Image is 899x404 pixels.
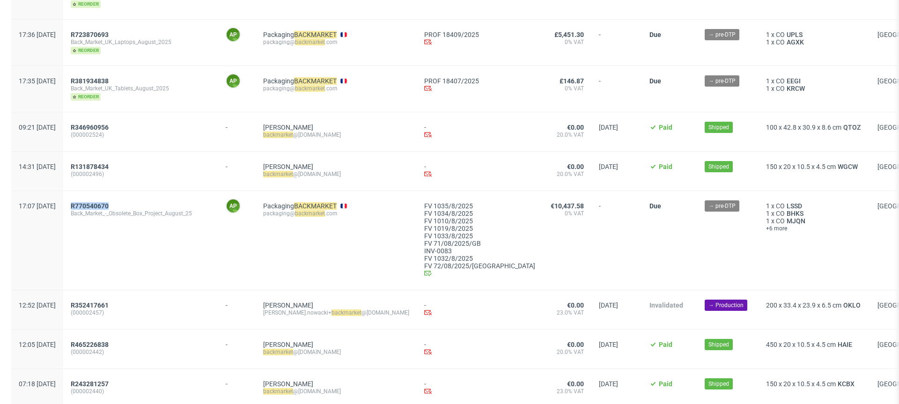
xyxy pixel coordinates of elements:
a: UPLS [785,31,804,38]
div: - [424,301,535,318]
span: 1 [766,202,770,210]
span: Paid [659,380,672,388]
a: [PERSON_NAME] [263,341,313,348]
span: Back_Market_UK_Laptops_August_2025 [71,38,211,46]
span: 150 [766,163,777,170]
div: x [766,38,862,46]
span: 1 [766,217,770,225]
span: R381934838 [71,77,109,85]
span: reorder [71,47,101,54]
a: OKLO [841,301,862,309]
span: → pre-DTP [708,202,736,210]
div: x [766,124,862,131]
span: - [599,202,634,279]
a: PROF 18407/2025 [424,77,535,85]
a: FV 1034/8/2025 [424,210,535,217]
span: 1 [766,38,770,46]
a: FV 1019/8/2025 [424,225,535,232]
span: Invalidated [649,301,683,309]
span: - [599,77,634,101]
div: - [226,159,248,170]
a: [PERSON_NAME] [263,301,313,309]
div: [PERSON_NAME].nowacki+ @[DOMAIN_NAME] [263,309,409,316]
a: R465226838 [71,341,111,348]
div: x [766,341,862,348]
span: 200 [766,301,777,309]
div: @[DOMAIN_NAME] [263,348,409,356]
span: 100 [766,124,777,131]
a: PackagingBACKMARKET [263,31,337,38]
a: R770540670 [71,202,111,210]
div: x [766,202,862,210]
span: → pre-DTP [708,77,736,85]
span: (000002440) [71,388,211,395]
span: HAIE [836,341,854,348]
span: CO [776,38,785,46]
div: - [424,124,535,140]
a: FV 1033/8/2025 [424,232,535,240]
div: @[DOMAIN_NAME] [263,131,409,139]
span: KRCW [785,85,807,92]
span: (000002524) [71,131,211,139]
span: [DATE] [599,301,618,309]
span: [DATE] [599,163,618,170]
span: £146.87 [560,77,584,85]
span: Shipped [708,380,729,388]
a: QTOZ [841,124,862,131]
span: WGCW [836,163,860,170]
span: 0% VAT [550,85,584,92]
div: - [424,163,535,179]
div: - [226,337,248,348]
a: EEGI [785,77,803,85]
a: +6 more [766,225,862,232]
span: €0.00 [567,124,584,131]
a: FV 1035/8/2025 [424,202,535,210]
span: R243281257 [71,380,109,388]
span: 0% VAT [550,210,584,217]
span: 14:31 [DATE] [19,163,56,170]
mark: backmarket [263,349,293,355]
div: - [424,380,535,397]
span: Due [649,31,661,38]
mark: backmarket [332,309,361,316]
span: CO [776,210,785,217]
span: [DATE] [599,341,618,348]
span: Shipped [708,340,729,349]
a: R352417661 [71,301,111,309]
mark: backmarket [295,85,325,92]
span: Paid [659,341,672,348]
span: 20.0% VAT [550,348,584,356]
span: CO [776,77,785,85]
span: 17:35 [DATE] [19,77,56,85]
div: packaging@ .com [263,85,409,92]
span: LSSD [785,202,804,210]
mark: BACKMARKET [294,31,337,38]
a: MJQN [785,217,807,225]
span: [DATE] [599,380,618,388]
span: 23.0% VAT [550,309,584,316]
figcaption: AP [227,199,240,213]
div: - [226,298,248,309]
mark: backmarket [263,388,293,395]
span: AGXK [785,38,806,46]
a: PackagingBACKMARKET [263,202,337,210]
span: CO [776,202,785,210]
span: → pre-DTP [708,30,736,39]
div: x [766,380,862,388]
a: R381934838 [71,77,111,85]
span: €10,437.58 [551,202,584,210]
span: 20 x 10.5 x 4.5 cm [783,380,836,388]
span: R352417661 [71,301,109,309]
span: CO [776,85,785,92]
a: FV 1032/8/2025 [424,255,535,262]
span: 17:36 [DATE] [19,31,56,38]
span: Paid [659,163,672,170]
span: 17:07 [DATE] [19,202,56,210]
a: PROF 18409/2025 [424,31,535,38]
a: KCBX [836,380,856,388]
a: FV 1010/8/2025 [424,217,535,225]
